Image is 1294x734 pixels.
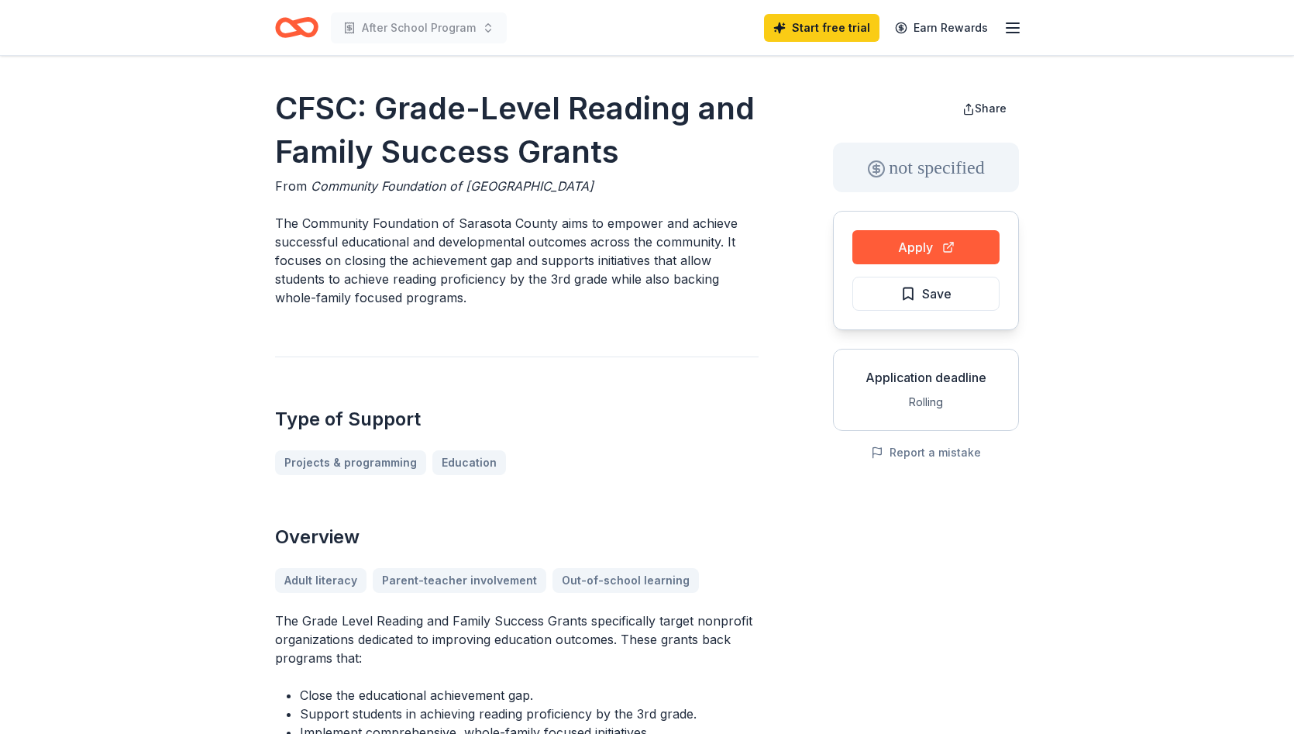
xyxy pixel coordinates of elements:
[852,230,1000,264] button: Apply
[275,9,318,46] a: Home
[300,686,759,705] li: Close the educational achievement gap.
[432,450,506,475] a: Education
[950,93,1019,124] button: Share
[764,14,879,42] a: Start free trial
[275,525,759,550] h2: Overview
[922,284,952,304] span: Save
[362,19,476,37] span: After School Program
[886,14,997,42] a: Earn Rewards
[300,705,759,723] li: Support students in achieving reading proficiency by the 3rd grade.
[833,143,1019,192] div: not specified
[331,12,507,43] button: After School Program
[852,277,1000,311] button: Save
[275,612,759,667] p: The Grade Level Reading and Family Success Grants specifically target nonprofit organizations ded...
[275,87,759,174] h1: CFSC: Grade-Level Reading and Family Success Grants
[846,368,1006,387] div: Application deadline
[275,214,759,307] p: The Community Foundation of Sarasota County aims to empower and achieve successful educational an...
[975,102,1007,115] span: Share
[846,393,1006,412] div: Rolling
[311,178,594,194] span: Community Foundation of [GEOGRAPHIC_DATA]
[275,450,426,475] a: Projects & programming
[275,177,759,195] div: From
[871,443,981,462] button: Report a mistake
[275,407,759,432] h2: Type of Support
